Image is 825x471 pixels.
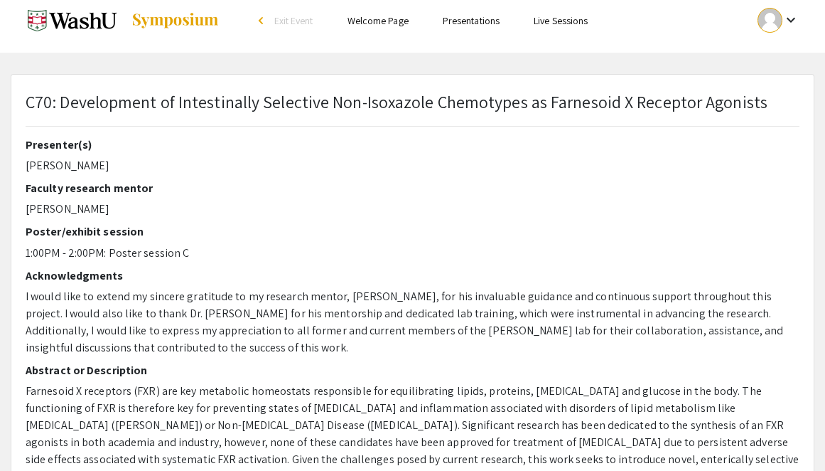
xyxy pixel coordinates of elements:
[443,14,500,27] a: Presentations
[26,269,799,282] h2: Acknowledgments
[347,14,409,27] a: Welcome Page
[26,181,799,195] h2: Faculty research mentor
[26,201,799,218] p: [PERSON_NAME]
[26,157,799,174] p: [PERSON_NAME]
[28,3,117,38] img: Fall 2024 Undergraduate Research Symposium
[743,4,814,36] button: Expand account dropdown
[11,407,60,460] iframe: Chat
[26,89,767,115] p: C70: Development of Intestinally Selective Non-Isoxazole Chemotypes as Farnesoid X Receptor Agonists
[131,12,220,29] img: Symposium by ForagerOne
[26,225,799,238] h2: Poster/exhibit session
[11,3,220,38] a: Fall 2024 Undergraduate Research Symposium
[274,14,313,27] span: Exit Event
[782,11,799,28] mat-icon: Expand account dropdown
[26,138,799,152] h2: Presenter(s)
[26,245,799,262] p: 1:00PM - 2:00PM: Poster session C
[534,14,588,27] a: Live Sessions
[26,288,799,356] p: I would like to extend my sincere gratitude to my research mentor, [PERSON_NAME], for his invalua...
[26,364,799,377] h2: Abstract or Description
[259,16,267,25] div: arrow_back_ios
